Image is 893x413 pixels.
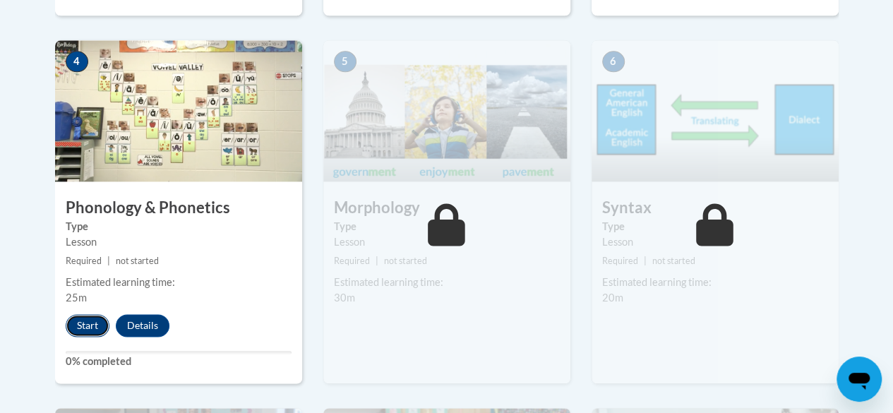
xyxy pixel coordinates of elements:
div: Lesson [66,234,292,250]
span: | [376,256,378,266]
span: Required [602,256,638,266]
h3: Morphology [323,197,570,219]
span: 6 [602,51,625,72]
span: 30m [334,292,355,304]
label: 0% completed [66,354,292,369]
button: Start [66,314,109,337]
div: Estimated learning time: [66,275,292,290]
img: Course Image [323,40,570,181]
div: Lesson [334,234,560,250]
img: Course Image [592,40,839,181]
label: Type [66,219,292,234]
div: Estimated learning time: [334,275,560,290]
span: Required [334,256,370,266]
h3: Phonology & Phonetics [55,197,302,219]
span: 25m [66,292,87,304]
div: Estimated learning time: [602,275,828,290]
h3: Syntax [592,197,839,219]
span: | [107,256,110,266]
span: not started [652,256,695,266]
span: not started [384,256,427,266]
span: 20m [602,292,623,304]
span: 4 [66,51,88,72]
span: 5 [334,51,356,72]
span: Required [66,256,102,266]
span: | [644,256,647,266]
div: Lesson [602,234,828,250]
label: Type [602,219,828,234]
span: not started [116,256,159,266]
label: Type [334,219,560,234]
img: Course Image [55,40,302,181]
iframe: Button to launch messaging window [837,357,882,402]
button: Details [116,314,169,337]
